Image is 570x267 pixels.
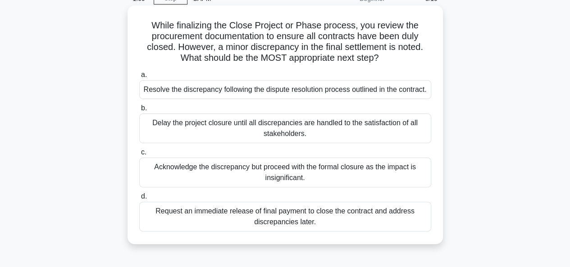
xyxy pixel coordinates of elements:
span: d. [141,192,147,200]
div: Delay the project closure until all discrepancies are handled to the satisfaction of all stakehol... [139,113,431,143]
span: a. [141,71,147,78]
div: Request an immediate release of final payment to close the contract and address discrepancies later. [139,202,431,231]
span: c. [141,148,146,156]
div: Acknowledge the discrepancy but proceed with the formal closure as the impact is insignificant. [139,158,431,187]
span: b. [141,104,147,112]
h5: While finalizing the Close Project or Phase process, you review the procurement documentation to ... [138,20,432,64]
div: Resolve the discrepancy following the dispute resolution process outlined in the contract. [139,80,431,99]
